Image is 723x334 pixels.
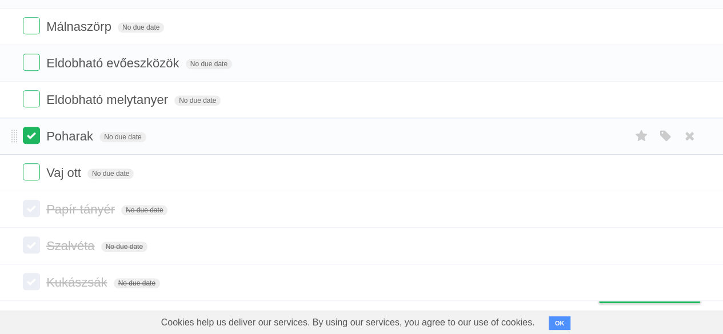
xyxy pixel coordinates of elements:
[23,54,40,71] label: Done
[23,273,40,290] label: Done
[630,127,652,146] label: Star task
[46,92,171,107] span: Eldobható melytanyer
[118,22,164,33] span: No due date
[23,163,40,180] label: Done
[114,278,160,288] span: No due date
[23,127,40,144] label: Done
[23,236,40,253] label: Done
[87,168,134,179] span: No due date
[549,316,571,330] button: OK
[121,205,167,215] span: No due date
[99,132,146,142] span: No due date
[174,95,221,106] span: No due date
[46,129,96,143] span: Poharak
[23,200,40,217] label: Done
[46,239,97,253] span: Szalvéta
[46,202,118,216] span: Papír tányér
[23,17,40,34] label: Done
[101,242,147,252] span: No due date
[46,19,114,34] span: Málnaszörp
[186,59,232,69] span: No due date
[150,311,546,334] span: Cookies help us deliver our services. By using our services, you agree to our use of cookies.
[23,90,40,107] label: Done
[46,56,182,70] span: Eldobható evőeszközök
[46,275,110,289] span: Kukászsák
[46,166,84,180] span: Vaj ott
[623,283,694,303] span: Buy me a coffee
